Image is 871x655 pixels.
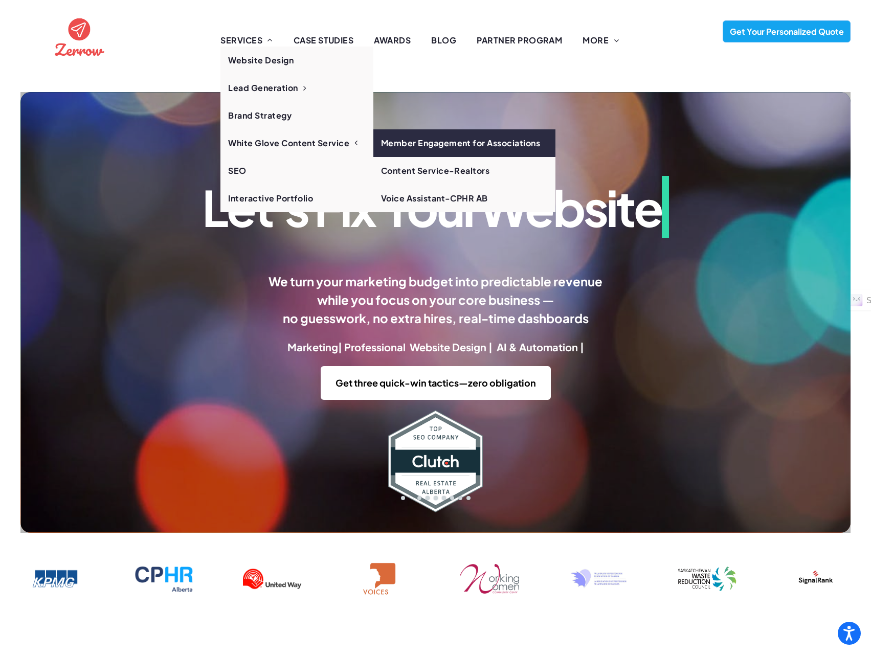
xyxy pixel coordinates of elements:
img: the logo for fitness finder has a red shield with a dumbbell on it ., automation, SEO agency [678,561,736,597]
a: Web Design | Grow Your Brand with Professional Website Design [135,561,193,573]
span: Website [479,176,668,238]
img: a logo for voices with a speech bubble and a silhouette of a person 's head ., website accessibil... [352,561,411,597]
img: the logo for zernow is a red circle with an airplane in it ., SEO agency, website designer for no... [52,9,107,64]
span: while you focus on your core business — [317,292,554,307]
span: Get three quick-win tactics—zero obligation [332,372,540,394]
button: go to slide 2 [409,496,413,500]
span: Interactive Portfolio [228,192,313,205]
a: Web Design | Grow Your Brand with Professional Website Design [52,10,107,22]
span: We turn your marketing budget into predictable revenue [269,274,602,289]
span: Lead Generation [228,82,306,94]
a: Get Your Personalized Quote [723,20,851,42]
a: Interactive Portfolio [220,185,373,212]
a: MORE [572,34,629,47]
a: BLOG [421,34,466,47]
a: Get three quick-win tactics—zero obligation [321,366,551,400]
a: Lead Generation [220,74,373,102]
a: Web Design | Grow Your Brand with Professional Website Design [26,561,84,573]
span: Website Design [228,54,294,66]
a: Voice Assistant-CPHR AB [373,185,555,212]
img: Age Friendly Edmonton Logo, website accessibility help Edmonton, website designer for nonprofits [135,561,193,597]
button: go to slide 3 [417,496,421,500]
h1: Let's Fix Your [29,176,842,238]
a: Member Engagement for Associations [373,129,555,157]
button: go to slide 6 [442,496,446,500]
span: SERVICES [220,34,273,47]
a: SEO [220,157,373,185]
span: Get Your Personalized Quote [726,21,847,42]
span: White Glove Content Service [228,137,358,149]
a: SERVICES [210,34,283,47]
a: Brand Strategy [220,102,373,129]
a: AWARDS [364,34,421,47]
span: Brand Strategy [228,109,292,122]
img: the logo for united way is a red hand with a rainbow in the background ., automation, website acc... [243,561,302,597]
span: SEO [228,165,246,177]
strong: Marketing| Professional Website Design | AI & Automation | [287,341,584,353]
img: the logo for fitness finder has a red shield with a dumbbell on it ., website accessibility help ... [460,561,519,597]
img: the logo for fitness finder has a red shield with a dumbbell on it ., website accessibility help ... [569,561,628,597]
button: go to slide 7 [450,496,454,500]
a: White Glove Content Service [220,129,373,157]
span: no guesswork, no extra hires, real-time dashboards [283,310,589,326]
a: Content Service-Realtors [373,157,555,185]
button: go to slide 1 [401,496,405,500]
button: go to slide 5 [434,496,438,500]
button: go to slide 8 [458,496,462,500]
img: the logo for fitness finder has a red shield with a dumbbell on it ., automation, website designe... [787,561,845,597]
button: go to slide 4 [426,496,430,500]
img: KPMG, website accessibility help Edmonton, SEO agency [26,561,84,597]
a: CASE STUDIES [283,34,364,47]
a: Website Design [220,47,373,74]
a: PARTNER PROGRAM [466,34,572,47]
button: go to slide 9 [466,496,471,500]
